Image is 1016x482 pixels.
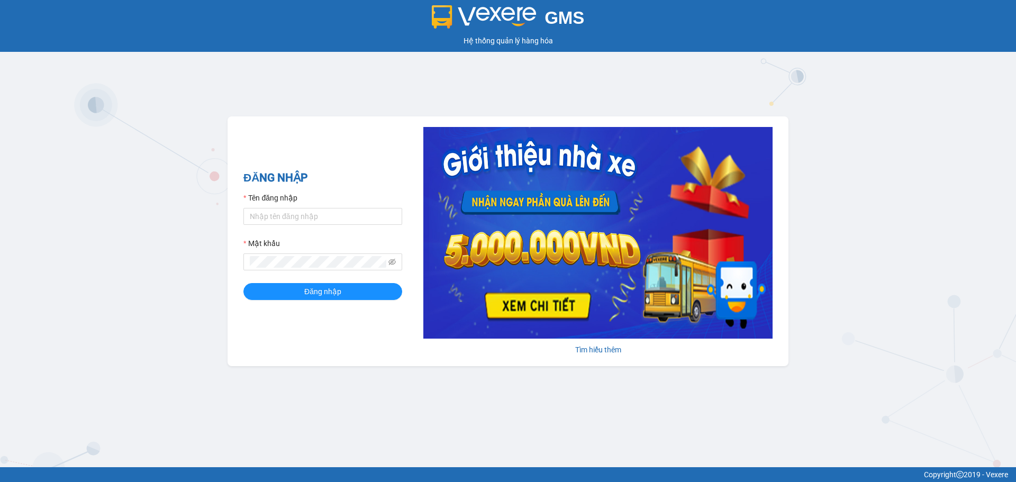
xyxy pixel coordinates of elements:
img: banner-0 [423,127,773,339]
div: Copyright 2019 - Vexere [8,469,1008,480]
div: Tìm hiểu thêm [423,344,773,356]
span: Đăng nhập [304,286,341,297]
input: Mật khẩu [250,256,386,268]
label: Mật khẩu [243,238,280,249]
img: logo 2 [432,5,537,29]
div: Hệ thống quản lý hàng hóa [3,35,1013,47]
button: Đăng nhập [243,283,402,300]
label: Tên đăng nhập [243,192,297,204]
h2: ĐĂNG NHẬP [243,169,402,187]
span: GMS [545,8,584,28]
span: copyright [956,471,964,478]
a: GMS [432,16,585,24]
span: eye-invisible [388,258,396,266]
input: Tên đăng nhập [243,208,402,225]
